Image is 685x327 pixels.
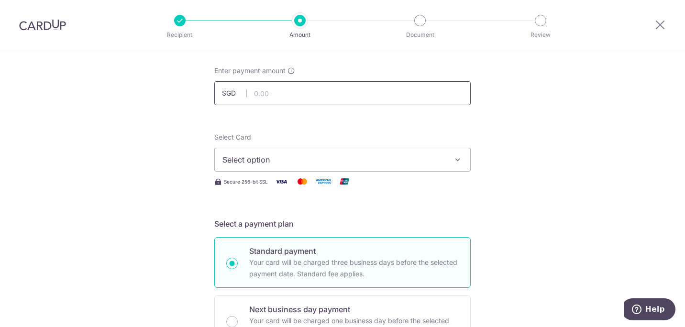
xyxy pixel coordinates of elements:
p: Next business day payment [249,304,459,315]
button: Select option [214,148,471,172]
span: Enter payment amount [214,66,286,76]
h5: Select a payment plan [214,218,471,229]
p: Standard payment [249,245,459,257]
p: Recipient [144,30,215,40]
span: SGD [222,88,247,98]
img: Mastercard [293,175,312,187]
span: Secure 256-bit SSL [224,178,268,185]
span: Select option [222,154,445,165]
img: Visa [272,175,291,187]
img: CardUp [19,19,66,31]
p: Amount [265,30,335,40]
img: American Express [314,175,333,187]
p: Your card will be charged three business days before the selected payment date. Standard fee appl... [249,257,459,280]
img: Union Pay [335,175,354,187]
p: Review [505,30,576,40]
iframe: Opens a widget where you can find more information [624,298,675,322]
span: translation missing: en.payables.payment_networks.credit_card.summary.labels.select_card [214,133,251,141]
input: 0.00 [214,81,471,105]
p: Document [385,30,455,40]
